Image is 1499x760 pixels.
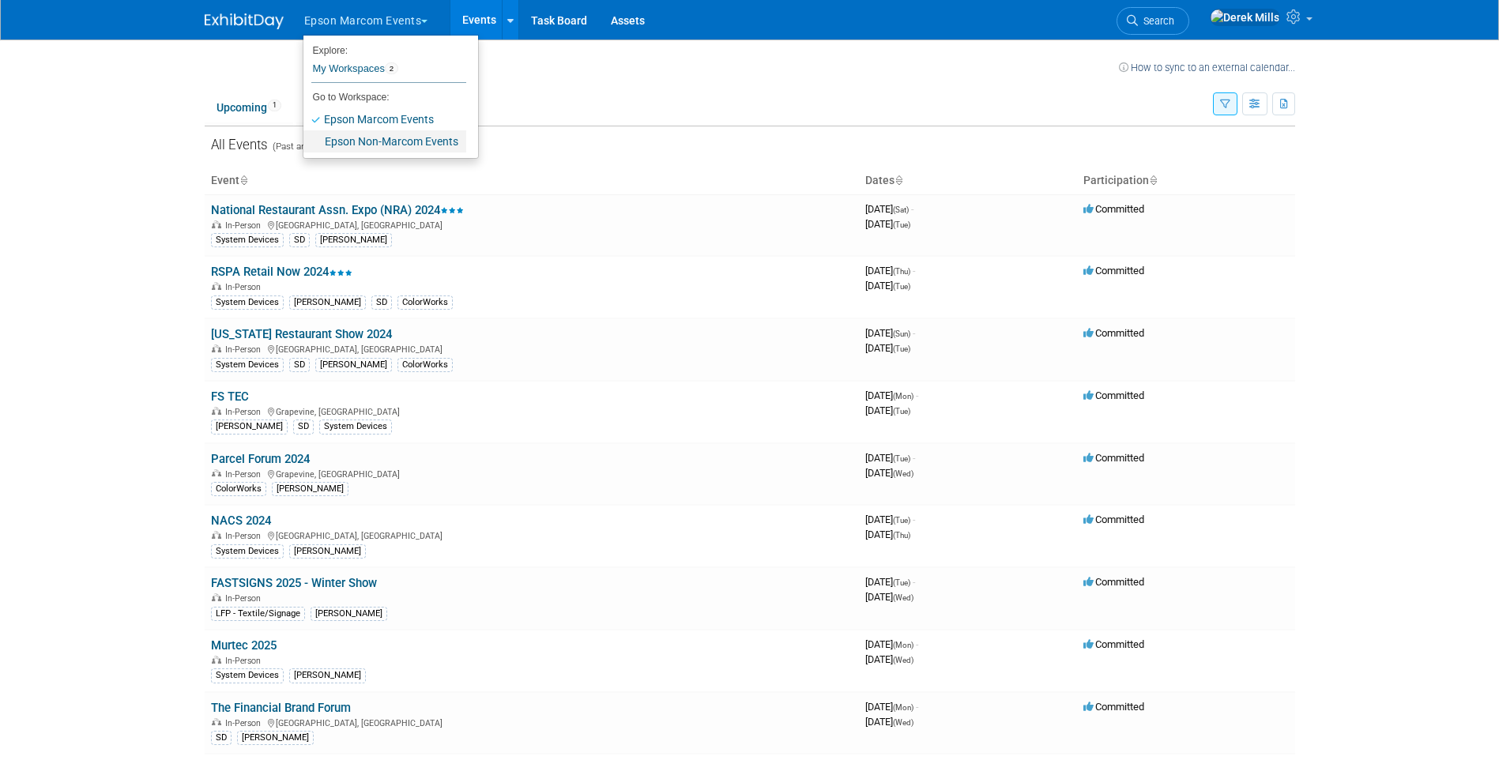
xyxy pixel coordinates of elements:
span: In-Person [225,656,266,666]
div: System Devices [211,233,284,247]
a: Sort by Start Date [895,174,902,186]
span: [DATE] [865,203,913,215]
div: [PERSON_NAME] [289,668,366,683]
th: Participation [1077,167,1295,194]
span: In-Person [225,593,266,604]
a: The Financial Brand Forum [211,701,351,715]
span: Committed [1083,265,1144,277]
span: [DATE] [865,404,910,416]
div: [GEOGRAPHIC_DATA], [GEOGRAPHIC_DATA] [211,529,853,541]
span: In-Person [225,469,266,480]
span: [DATE] [865,653,913,665]
div: All Events [205,126,1295,158]
span: Committed [1083,514,1144,525]
img: Derek Mills [1210,9,1280,26]
div: [PERSON_NAME] [237,731,314,745]
div: System Devices [211,358,284,372]
div: [PERSON_NAME] [211,420,288,434]
span: 1 [268,100,281,111]
span: (Mon) [893,392,913,401]
span: Committed [1083,203,1144,215]
div: [PERSON_NAME] [315,358,392,372]
span: Committed [1083,452,1144,464]
a: FASTSIGNS 2025 - Winter Show [211,576,377,590]
span: [DATE] [865,701,918,713]
span: [DATE] [865,280,910,292]
span: (Tue) [893,578,910,587]
span: [DATE] [865,638,918,650]
a: My Workspaces2 [311,55,466,82]
span: Committed [1083,389,1144,401]
span: [DATE] [865,218,910,230]
span: - [916,389,918,401]
div: SD [289,358,310,372]
th: Dates [859,167,1077,194]
a: Past10 [296,92,361,122]
span: (Tue) [893,516,910,525]
div: [PERSON_NAME] [311,607,387,621]
img: In-Person Event [212,407,221,415]
a: Upcoming1 [205,92,293,122]
span: (Mon) [893,641,913,649]
th: Event [205,167,859,194]
span: (Sun) [893,329,910,338]
span: [DATE] [865,591,913,603]
a: Murtec 2025 [211,638,277,653]
span: [DATE] [865,529,910,540]
span: In-Person [225,282,266,292]
div: SD [289,233,310,247]
a: Search [1117,7,1189,35]
div: ColorWorks [397,358,453,372]
div: ColorWorks [211,482,266,496]
div: System Devices [319,420,392,434]
span: 2 [385,62,398,75]
span: Committed [1083,701,1144,713]
span: (Tue) [893,407,910,416]
span: (Wed) [893,469,913,478]
a: NACS 2024 [211,514,271,528]
span: (Tue) [893,220,910,229]
span: In-Person [225,531,266,541]
span: (Sat) [893,205,909,214]
span: (Tue) [893,344,910,353]
span: (Wed) [893,593,913,602]
a: RSPA Retail Now 2024 [211,265,352,279]
a: Sort by Event Name [239,174,247,186]
span: (Tue) [893,454,910,463]
span: [DATE] [865,389,918,401]
a: Parcel Forum 2024 [211,452,310,466]
div: Grapevine, [GEOGRAPHIC_DATA] [211,404,853,417]
div: ColorWorks [397,295,453,310]
span: Search [1138,15,1174,27]
img: In-Person Event [212,469,221,477]
div: System Devices [211,544,284,559]
span: Committed [1083,327,1144,339]
a: How to sync to an external calendar... [1119,62,1295,73]
span: In-Person [225,344,266,355]
span: [DATE] [865,514,915,525]
span: [DATE] [865,327,915,339]
span: (Wed) [893,718,913,727]
div: LFP - Textile/Signage [211,607,305,621]
span: (Thu) [893,267,910,276]
span: [DATE] [865,452,915,464]
div: System Devices [211,295,284,310]
img: In-Person Event [212,593,221,601]
span: In-Person [225,718,266,728]
a: Epson Marcom Events [303,108,466,130]
img: In-Person Event [212,282,221,290]
a: National Restaurant Assn. Expo (NRA) 2024 [211,203,464,217]
span: - [913,265,915,277]
div: [GEOGRAPHIC_DATA], [GEOGRAPHIC_DATA] [211,342,853,355]
div: SD [293,420,314,434]
span: Committed [1083,576,1144,588]
span: (Past and Upcoming) [268,141,360,152]
span: Committed [1083,638,1144,650]
li: Go to Workspace: [303,87,466,107]
div: [GEOGRAPHIC_DATA], [GEOGRAPHIC_DATA] [211,716,853,728]
span: (Thu) [893,531,910,540]
a: [US_STATE] Restaurant Show 2024 [211,327,392,341]
span: (Wed) [893,656,913,664]
img: In-Person Event [212,220,221,228]
div: [PERSON_NAME] [289,295,366,310]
